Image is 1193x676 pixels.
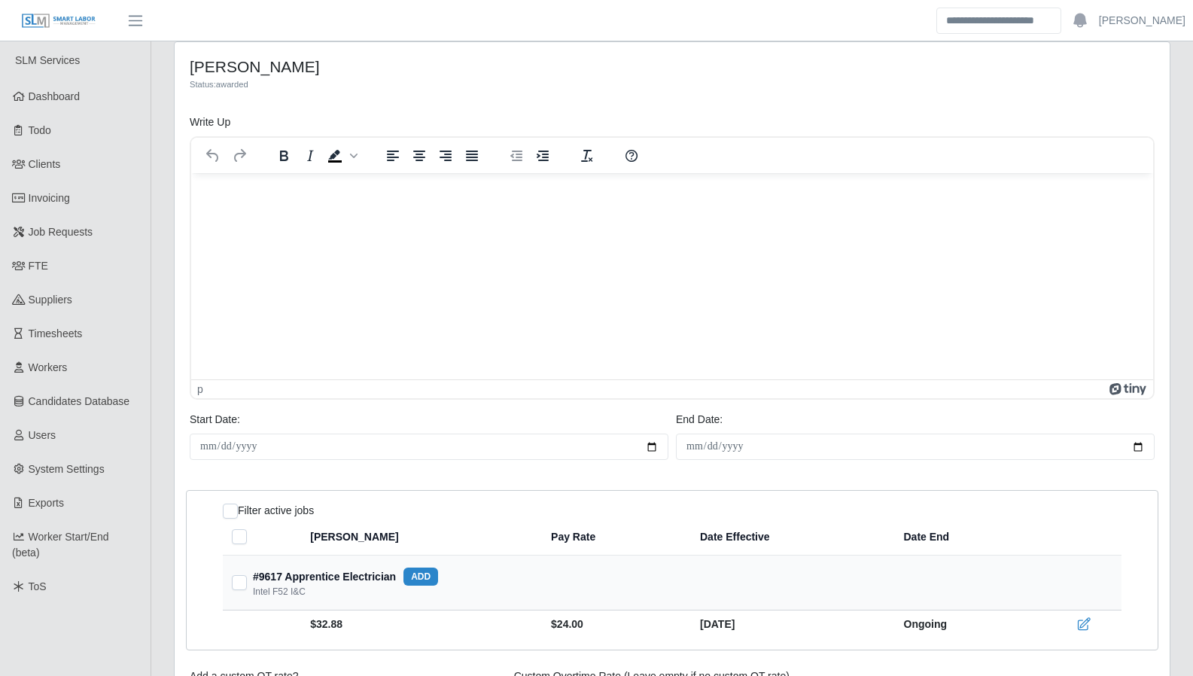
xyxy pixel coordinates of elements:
[324,145,361,166] div: Background color Black
[29,124,51,136] span: Todo
[301,611,539,638] td: $32.88
[223,503,314,519] div: Filter active jobs
[29,580,47,592] span: ToS
[1099,13,1185,29] a: [PERSON_NAME]
[253,586,306,598] div: Intel F52 I&C
[29,395,130,407] span: Candidates Database
[227,145,252,166] button: Redo
[29,90,81,102] span: Dashboard
[539,611,688,638] td: $24.00
[297,145,323,166] button: Italic
[504,145,529,166] button: Decrease indent
[406,145,432,166] button: Align center
[190,412,240,428] label: Start Date:
[190,80,248,89] span: Status:awarded
[29,361,68,373] span: Workers
[190,57,908,76] h4: [PERSON_NAME]
[688,519,892,556] th: Date Effective
[380,145,406,166] button: Align left
[253,568,438,586] div: #9617 Apprentice Electrician
[271,145,297,166] button: Bold
[619,145,644,166] button: Help
[29,429,56,441] span: Users
[301,519,539,556] th: [PERSON_NAME]
[29,294,72,306] span: Suppliers
[191,173,1153,379] iframe: Rich Text Area
[574,145,600,166] button: Clear formatting
[936,8,1061,34] input: Search
[676,412,723,428] label: End Date:
[200,145,226,166] button: Undo
[190,114,230,130] label: Write Up
[21,13,96,29] img: SLM Logo
[197,383,203,395] div: p
[29,158,61,170] span: Clients
[29,260,48,272] span: FTE
[530,145,555,166] button: Increase indent
[433,145,458,166] button: Align right
[29,192,70,204] span: Invoicing
[1109,383,1147,395] a: Powered by Tiny
[459,145,485,166] button: Justify
[12,531,109,559] span: Worker Start/End (beta)
[403,568,438,586] button: add
[892,519,1043,556] th: Date End
[15,54,80,66] span: SLM Services
[892,611,1043,638] td: Ongoing
[29,226,93,238] span: Job Requests
[29,497,64,509] span: Exports
[539,519,688,556] th: Pay Rate
[29,463,105,475] span: System Settings
[29,327,83,340] span: Timesheets
[688,611,892,638] td: [DATE]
